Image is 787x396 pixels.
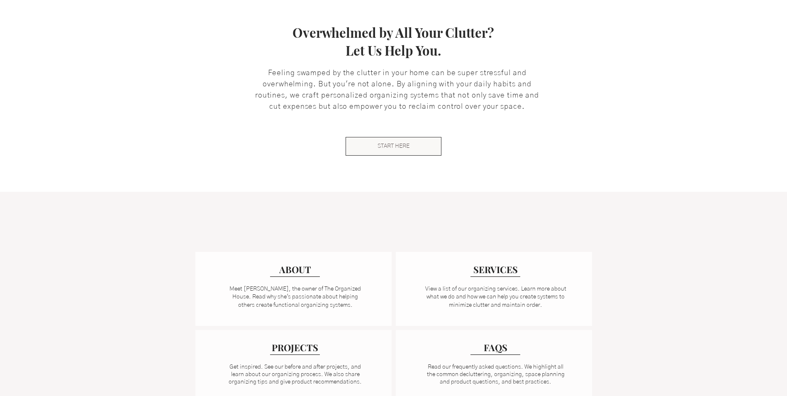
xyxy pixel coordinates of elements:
a: SERVICES [470,262,520,277]
span: Feeling swamped by the clutter in your home can be super stressful and overwhelming. But you're n... [255,69,539,110]
a: START HERE [346,137,441,156]
a: Meet [PERSON_NAME], the owner of The Organized House. Read why she's passionate about helping oth... [229,286,361,308]
a: Get inspired. See our before and after projects, and learn about our organizing process. We also ... [229,364,362,385]
span: ABOUT [279,263,311,276]
a: ABOUT [270,262,320,277]
span: PROJECTS [272,341,318,354]
span: Read our frequently asked questions. We highlight all the common decluttering, organizing, space ... [427,364,565,385]
a: FAQS [470,340,520,355]
a: PROJECTS [270,340,320,355]
span: SERVICES [473,263,518,276]
span: Overwhelmed by All Your Clutter? Let Us Help You. [292,24,494,59]
span: FAQS [484,341,507,354]
a: View a list of our organizing services. Learn more about what we do and how we can help you creat... [425,286,566,308]
span: START HERE [378,142,409,151]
